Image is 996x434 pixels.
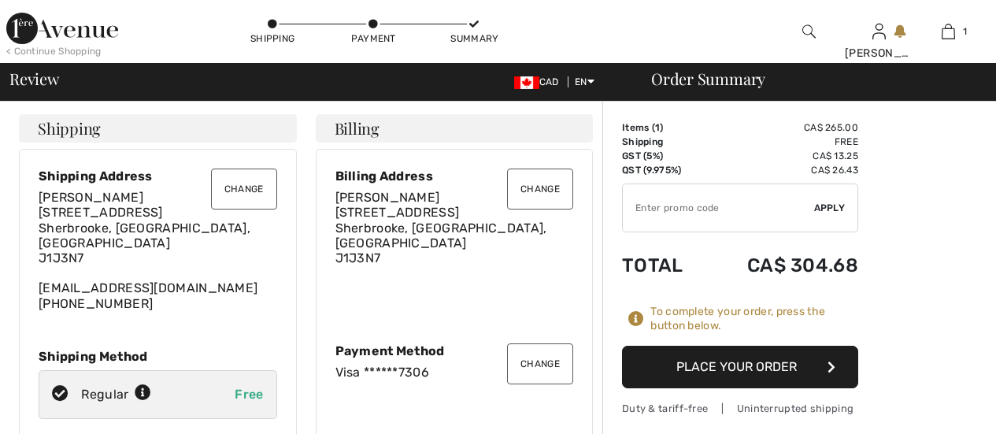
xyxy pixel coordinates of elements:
a: Sign In [872,24,886,39]
td: Free [705,135,858,149]
span: [PERSON_NAME] [335,190,440,205]
span: [STREET_ADDRESS] Sherbrooke, [GEOGRAPHIC_DATA], [GEOGRAPHIC_DATA] J1J3N7 [335,205,547,265]
div: Payment Method [335,343,574,358]
button: Place Your Order [622,346,858,388]
input: Promo code [623,184,814,232]
div: Duty & tariff-free | Uninterrupted shipping [622,401,858,416]
img: Canadian Dollar [514,76,539,89]
td: Items ( ) [622,121,705,135]
td: CA$ 13.25 [705,149,858,163]
td: GST (5%) [622,149,705,163]
span: CAD [514,76,565,87]
button: Change [507,169,573,210]
button: Change [507,343,573,384]
td: CA$ 304.68 [705,239,858,292]
div: Summary [450,32,498,46]
div: Shipping Method [39,349,277,364]
div: Regular [81,385,151,404]
span: [STREET_ADDRESS] Sherbrooke, [GEOGRAPHIC_DATA], [GEOGRAPHIC_DATA] J1J3N7 [39,205,250,265]
span: EN [575,76,594,87]
div: Billing Address [335,169,574,184]
span: 1 [655,122,660,133]
div: Order Summary [632,71,987,87]
span: [PERSON_NAME] [39,190,143,205]
div: < Continue Shopping [6,44,102,58]
img: My Info [872,22,886,41]
td: CA$ 26.43 [705,163,858,177]
div: Shipping Address [39,169,277,184]
div: Shipping [249,32,296,46]
img: My Bag [942,22,955,41]
td: Shipping [622,135,705,149]
td: CA$ 265.00 [705,121,858,135]
span: Review [9,71,59,87]
td: QST (9.975%) [622,163,705,177]
span: Shipping [38,121,101,136]
span: Billing [335,121,380,136]
div: [EMAIL_ADDRESS][DOMAIN_NAME] [PHONE_NUMBER] [39,190,277,311]
div: [PERSON_NAME] [845,45,913,61]
span: Apply [814,201,846,215]
div: To complete your order, press the button below. [650,305,858,333]
td: Total [622,239,705,292]
span: 1 [963,24,967,39]
img: search the website [802,22,816,41]
span: Free [235,387,263,402]
a: 1 [914,22,983,41]
button: Change [211,169,277,210]
div: Payment [350,32,397,46]
img: 1ère Avenue [6,13,118,44]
